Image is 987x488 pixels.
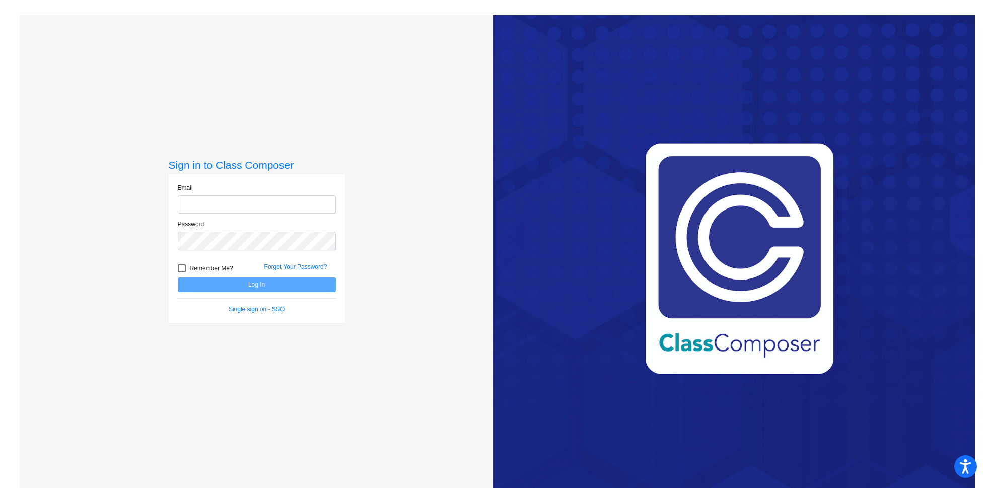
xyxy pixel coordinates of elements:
a: Single sign on - SSO [229,306,285,313]
label: Email [178,183,193,192]
span: Remember Me? [190,262,233,274]
button: Log In [178,277,336,292]
label: Password [178,220,204,229]
h3: Sign in to Class Composer [169,159,345,171]
a: Forgot Your Password? [264,263,327,270]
